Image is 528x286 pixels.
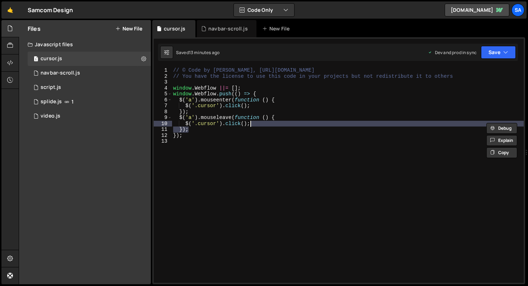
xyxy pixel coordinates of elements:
button: Debug [486,123,517,134]
div: 7 [154,103,172,109]
div: 13 minutes ago [189,49,219,56]
div: 14806/38397.js [28,80,151,95]
div: cursor.js [164,25,185,32]
div: 8 [154,109,172,115]
div: 6 [154,97,172,103]
div: 4 [154,85,172,91]
div: 10 [154,121,172,127]
div: 3 [154,79,172,85]
a: SA [511,4,524,16]
a: [DOMAIN_NAME] [445,4,509,16]
div: 2 [154,73,172,80]
div: 11 [154,127,172,133]
div: splide.js [41,99,62,105]
button: Copy [486,147,517,158]
h2: Files [28,25,41,33]
div: 14806/45266.js [28,95,151,109]
div: Dev and prod in sync [428,49,477,56]
div: 9 [154,115,172,121]
div: 12 [154,133,172,139]
span: 1 [34,57,38,62]
div: Samcom Design [28,6,73,14]
div: script.js [41,84,61,91]
div: 13 [154,138,172,144]
button: New File [115,26,142,32]
div: New File [262,25,292,32]
div: 1 [154,67,172,73]
button: Explain [486,135,517,146]
button: Save [481,46,516,59]
div: 14806/45454.js [28,52,151,66]
div: video.js [41,113,60,119]
div: 14806/45291.js [28,66,151,80]
span: 1 [71,99,74,105]
div: cursor.js [41,56,62,62]
div: navbar-scroll.js [208,25,248,32]
div: 14806/45268.js [28,109,151,123]
a: 🤙 [1,1,19,19]
button: Code Only [234,4,294,16]
div: 5 [154,91,172,97]
div: Javascript files [19,37,151,52]
div: Saved [176,49,219,56]
div: navbar-scroll.js [41,70,80,76]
